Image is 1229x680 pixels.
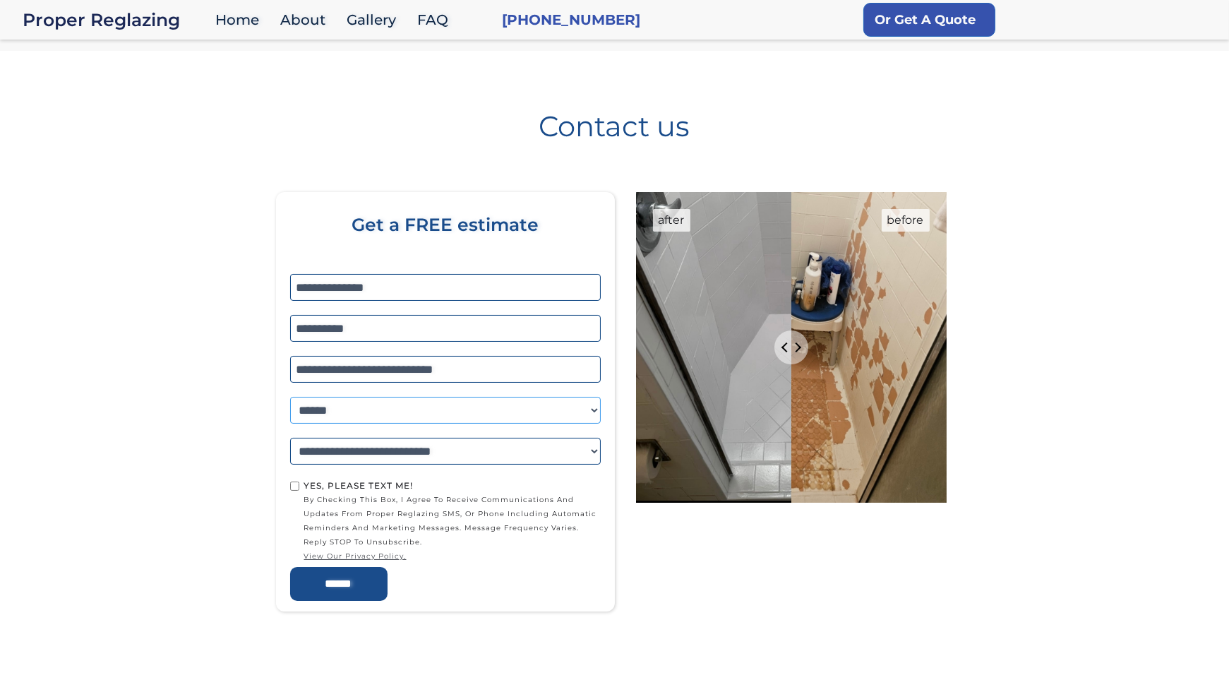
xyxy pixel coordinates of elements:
a: Or Get A Quote [863,3,995,37]
div: Proper Reglazing [23,10,208,30]
a: home [23,10,208,30]
a: Home [208,5,273,35]
input: Yes, Please text me!by checking this box, I agree to receive communications and updates from Prop... [290,482,299,491]
form: Home page form [283,215,608,601]
h1: Contact us [21,101,1208,141]
a: [PHONE_NUMBER] [502,10,640,30]
a: FAQ [410,5,462,35]
div: Yes, Please text me! [304,479,601,493]
a: Gallery [340,5,410,35]
span: by checking this box, I agree to receive communications and updates from Proper Reglazing SMS, or... [304,493,601,563]
a: About [273,5,340,35]
div: Get a FREE estimate [290,215,601,274]
a: view our privacy policy. [304,549,601,563]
